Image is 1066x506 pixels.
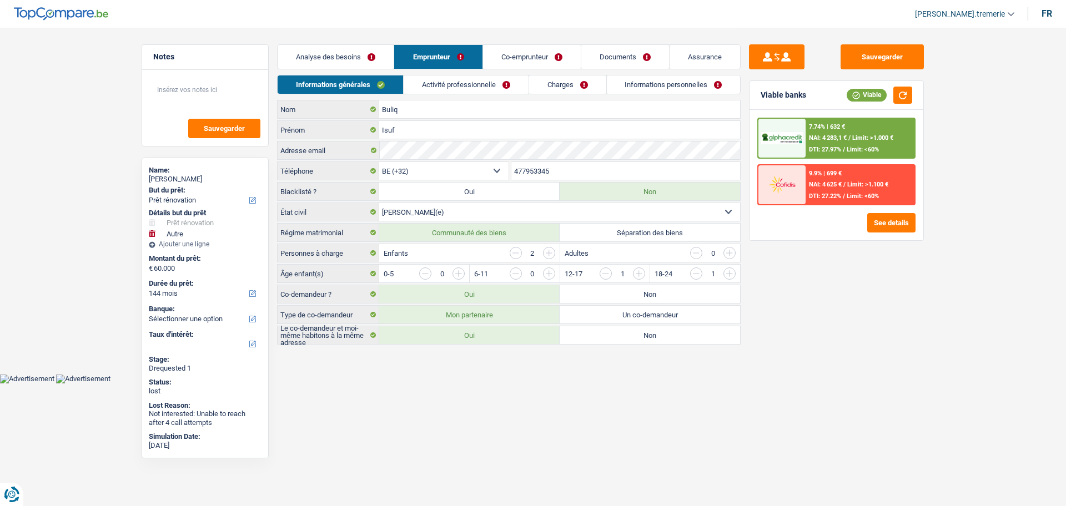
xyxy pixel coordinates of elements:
label: Non [560,183,740,200]
span: DTI: 27.22% [809,193,841,200]
label: Prénom [278,121,379,139]
span: Sauvegarder [204,125,245,132]
div: 9.9% | 699 € [809,170,842,177]
a: Documents [581,45,669,69]
label: Oui [379,183,560,200]
label: Adultes [565,250,589,257]
label: Adresse email [278,141,379,159]
div: 7.74% | 632 € [809,123,845,130]
span: DTI: 27.97% [809,146,841,153]
span: / [843,193,845,200]
span: NAI: 4 283,1 € [809,134,847,141]
label: Enfants [384,250,408,257]
label: Blacklisté ? [278,183,379,200]
span: / [843,181,846,188]
a: Informations personnelles [607,75,741,94]
a: Assurance [670,45,740,69]
label: Mon partenaire [379,306,560,323]
label: Régime matrimonial [278,224,379,241]
label: Montant du prêt: [149,254,259,263]
span: / [848,134,851,141]
a: Activité professionnelle [404,75,529,94]
label: 0-5 [384,270,394,277]
span: [PERSON_NAME].tremerie [915,9,1005,19]
label: Le co-demandeur et moi-même habitons à la même adresse [278,326,379,344]
div: 2 [527,250,537,257]
span: Limit: >1.100 € [847,181,888,188]
div: Viable banks [761,90,806,100]
span: Limit: <60% [847,146,879,153]
div: Stage: [149,355,262,364]
span: Limit: >1.000 € [852,134,893,141]
a: Co-emprunteur [483,45,581,69]
label: Non [560,326,740,344]
div: Drequested 1 [149,364,262,373]
a: Analyse des besoins [278,45,394,69]
button: Sauvegarder [841,44,924,69]
label: Durée du prêt: [149,279,259,288]
button: Sauvegarder [188,119,260,138]
a: [PERSON_NAME].tremerie [906,5,1014,23]
a: Emprunteur [394,45,482,69]
img: AlphaCredit [761,132,802,145]
div: 0 [708,250,718,257]
label: Banque: [149,305,259,313]
div: Viable [847,89,887,101]
div: Simulation Date: [149,432,262,441]
label: Type de co-demandeur [278,306,379,323]
span: NAI: 4 625 € [809,181,842,188]
div: 0 [437,270,447,277]
div: Ajouter une ligne [149,240,262,248]
div: fr [1042,8,1052,19]
span: Limit: <60% [847,193,879,200]
img: Cofidis [761,174,802,195]
a: Charges [529,75,606,94]
label: Non [560,285,740,303]
label: Co-demandeur ? [278,285,379,303]
label: Oui [379,326,560,344]
img: Advertisement [56,375,110,383]
label: Nom [278,100,379,118]
div: [DATE] [149,441,262,450]
label: Téléphone [278,162,379,180]
span: € [149,264,153,273]
button: See details [867,213,916,232]
div: Détails but du prêt [149,209,262,217]
span: / [843,146,845,153]
input: 401020304 [511,162,741,180]
label: Un co-demandeur [560,306,740,323]
div: lost [149,387,262,396]
label: Oui [379,285,560,303]
img: TopCompare Logo [14,7,108,21]
h5: Notes [153,52,257,62]
label: Personnes à charge [278,244,379,262]
label: But du prêt: [149,186,259,195]
a: Informations générales [278,75,403,94]
div: Name: [149,166,262,175]
label: État civil [278,203,379,221]
div: Not interested: Unable to reach after 4 call attempts [149,409,262,427]
div: Lost Reason: [149,401,262,410]
label: Communauté des biens [379,224,560,241]
label: Âge enfant(s) [278,265,379,282]
label: Taux d'intérêt: [149,330,259,339]
label: Séparation des biens [560,224,740,241]
div: [PERSON_NAME] [149,175,262,184]
div: Status: [149,378,262,387]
